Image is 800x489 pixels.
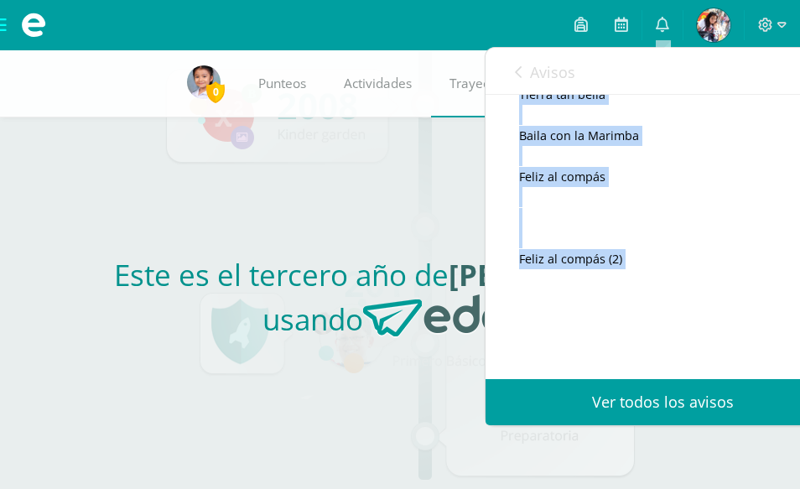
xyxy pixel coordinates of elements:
[449,255,686,294] strong: [PERSON_NAME]
[206,81,225,102] span: 0
[449,75,517,92] span: Trayectoria
[431,50,536,117] a: Trayectoria
[697,8,730,42] img: 0321528fdb858f2774fb71bada63fc7e.png
[240,50,325,117] a: Punteos
[187,65,221,99] img: 199c3cf6bdee54c80f11b77c1935a862.png
[530,62,575,82] span: Avisos
[258,75,306,92] span: Punteos
[34,255,766,351] h2: Este es el tercero año de usando
[325,50,431,117] a: Actividades
[363,294,538,338] img: Edoo
[344,75,412,92] span: Actividades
